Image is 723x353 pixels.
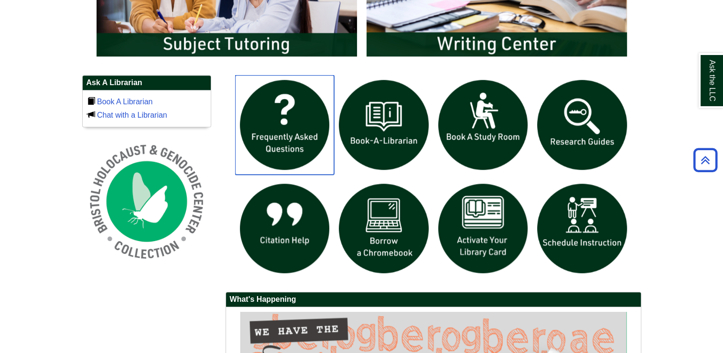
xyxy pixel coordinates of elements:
[334,75,433,175] img: Book a Librarian icon links to book a librarian web page
[82,137,211,266] img: Holocaust and Genocide Collection
[97,111,167,119] a: Chat with a Librarian
[433,179,533,278] img: activate Library Card icon links to form to activate student ID into library card
[83,76,211,90] h2: Ask A Librarian
[226,292,641,307] h2: What's Happening
[235,179,335,278] img: citation help icon links to citation help guide page
[235,75,632,282] div: slideshow
[334,179,433,278] img: Borrow a chromebook icon links to the borrow a chromebook web page
[690,154,721,166] a: Back to Top
[532,75,632,175] img: Research Guides icon links to research guides web page
[532,179,632,278] img: For faculty. Schedule Library Instruction icon links to form.
[235,75,335,175] img: frequently asked questions
[433,75,533,175] img: book a study room icon links to book a study room web page
[97,98,153,106] a: Book A Librarian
